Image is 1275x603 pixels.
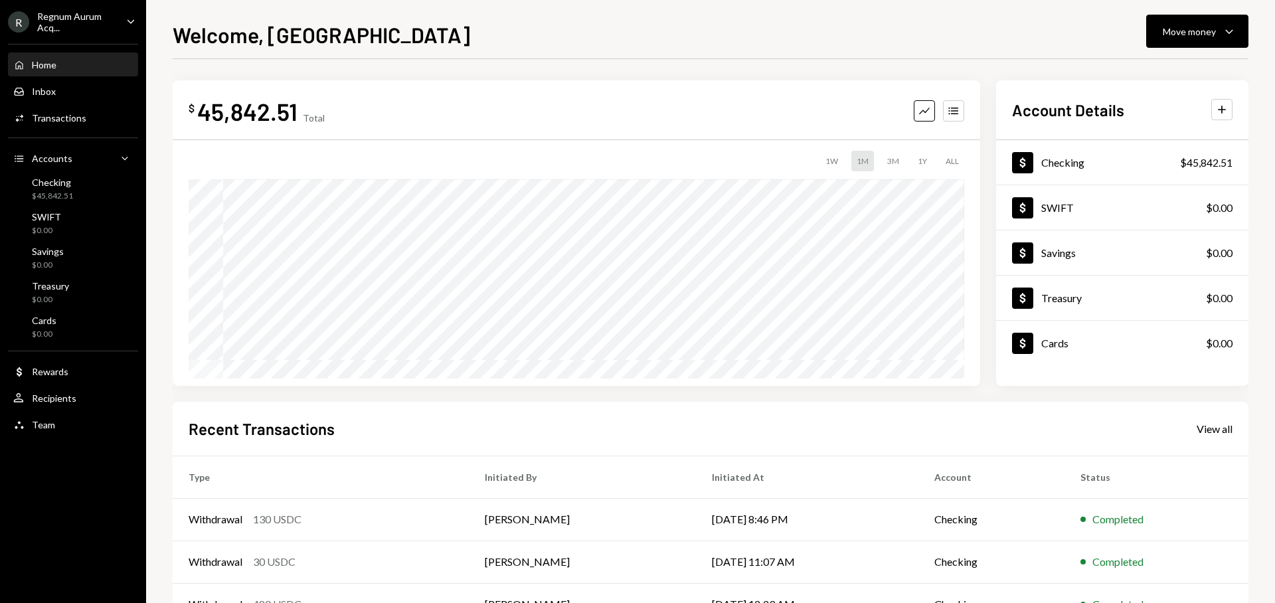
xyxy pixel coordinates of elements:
[189,418,335,440] h2: Recent Transactions
[8,311,138,343] a: Cards$0.00
[32,419,55,430] div: Team
[189,102,195,115] div: $
[32,177,73,188] div: Checking
[1012,99,1124,121] h2: Account Details
[303,112,325,124] div: Total
[912,151,932,171] div: 1Y
[696,541,919,583] td: [DATE] 11:07 AM
[173,21,470,48] h1: Welcome, [GEOGRAPHIC_DATA]
[173,456,469,498] th: Type
[197,96,297,126] div: 45,842.51
[8,52,138,76] a: Home
[1180,155,1232,171] div: $45,842.51
[940,151,964,171] div: ALL
[851,151,874,171] div: 1M
[32,191,73,202] div: $45,842.51
[8,412,138,436] a: Team
[32,294,69,305] div: $0.00
[8,276,138,308] a: Treasury$0.00
[882,151,904,171] div: 3M
[32,246,64,257] div: Savings
[1041,156,1084,169] div: Checking
[1041,201,1074,214] div: SWIFT
[1206,245,1232,261] div: $0.00
[8,106,138,129] a: Transactions
[32,366,68,377] div: Rewards
[32,260,64,271] div: $0.00
[1041,292,1082,304] div: Treasury
[8,11,29,33] div: R
[32,153,72,164] div: Accounts
[189,554,242,570] div: Withdrawal
[253,554,296,570] div: 30 USDC
[32,392,76,404] div: Recipients
[820,151,843,171] div: 1W
[8,79,138,103] a: Inbox
[1064,456,1248,498] th: Status
[1197,421,1232,436] a: View all
[1146,15,1248,48] button: Move money
[32,112,86,124] div: Transactions
[32,329,56,340] div: $0.00
[253,511,301,527] div: 130 USDC
[918,541,1064,583] td: Checking
[918,498,1064,541] td: Checking
[996,276,1248,320] a: Treasury$0.00
[8,173,138,205] a: Checking$45,842.51
[32,86,56,97] div: Inbox
[1092,511,1144,527] div: Completed
[8,242,138,274] a: Savings$0.00
[696,456,919,498] th: Initiated At
[32,315,56,326] div: Cards
[469,498,695,541] td: [PERSON_NAME]
[8,386,138,410] a: Recipients
[32,225,61,236] div: $0.00
[8,359,138,383] a: Rewards
[918,456,1064,498] th: Account
[32,280,69,292] div: Treasury
[189,511,242,527] div: Withdrawal
[32,211,61,222] div: SWIFT
[696,498,919,541] td: [DATE] 8:46 PM
[469,541,695,583] td: [PERSON_NAME]
[996,140,1248,185] a: Checking$45,842.51
[1041,337,1068,349] div: Cards
[1206,290,1232,306] div: $0.00
[8,207,138,239] a: SWIFT$0.00
[1206,335,1232,351] div: $0.00
[1092,554,1144,570] div: Completed
[1206,200,1232,216] div: $0.00
[32,59,56,70] div: Home
[8,146,138,170] a: Accounts
[37,11,116,33] div: Regnum Aurum Acq...
[469,456,695,498] th: Initiated By
[1041,246,1076,259] div: Savings
[996,230,1248,275] a: Savings$0.00
[996,321,1248,365] a: Cards$0.00
[1197,422,1232,436] div: View all
[1163,25,1216,39] div: Move money
[996,185,1248,230] a: SWIFT$0.00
